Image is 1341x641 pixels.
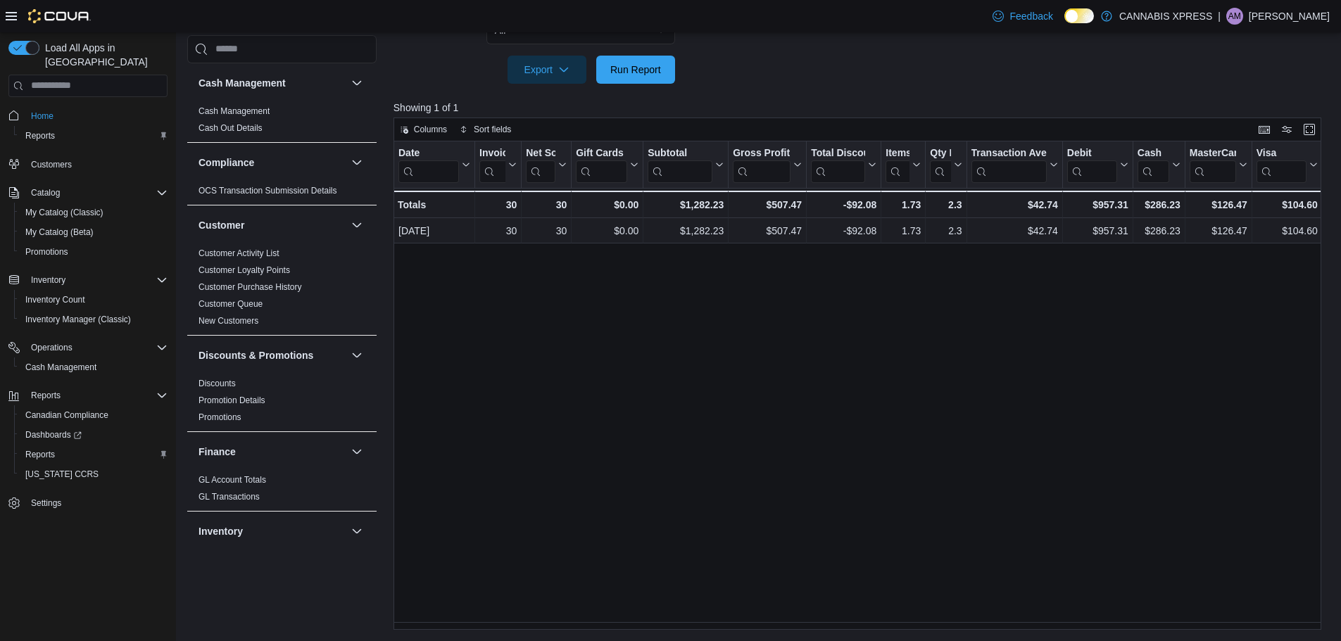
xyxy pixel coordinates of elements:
a: [US_STATE] CCRS [20,466,104,483]
button: Export [508,56,586,84]
div: Finance [187,471,377,511]
span: Catalog [25,184,168,201]
span: Cash Out Details [199,122,263,134]
div: Gift Cards [576,146,627,160]
div: Compliance [187,182,377,205]
div: 30 [479,222,517,239]
button: Inventory [3,270,173,290]
div: Transaction Average [971,146,1046,160]
div: 30 [479,196,517,213]
button: Debit [1067,146,1128,182]
div: [DATE] [398,222,470,239]
span: Cash Management [199,106,270,117]
div: Qty Per Transaction [930,146,950,160]
a: Cash Out Details [199,123,263,133]
div: $104.60 [1257,196,1318,213]
a: Promotions [20,243,74,260]
span: Settings [31,497,61,509]
span: My Catalog (Classic) [20,204,168,221]
div: $0.00 [576,196,638,213]
div: 1.73 [886,196,921,213]
img: Cova [28,9,91,23]
button: Canadian Compliance [14,405,173,425]
a: Promotions [199,412,241,422]
div: Date [398,146,459,182]
a: Customer Purchase History [199,282,302,292]
span: Inventory [31,274,65,286]
div: $507.47 [733,196,802,213]
button: Compliance [348,154,365,171]
button: Inventory Manager (Classic) [14,310,173,329]
button: Settings [3,493,173,513]
a: Customer Activity List [199,248,279,258]
span: GL Transactions [199,491,260,502]
div: -$92.08 [811,196,876,213]
div: $957.31 [1067,196,1128,213]
div: $42.74 [971,196,1057,213]
button: Operations [3,338,173,357]
div: 1.73 [886,222,921,239]
button: Reports [14,126,173,146]
div: Total Discount [811,146,865,160]
span: Customer Queue [199,298,263,310]
div: Totals [398,196,470,213]
span: Catalog [31,187,60,198]
span: My Catalog (Beta) [25,227,94,238]
div: $126.47 [1190,222,1247,239]
div: Ashton Melnyk [1226,8,1243,25]
span: Feedback [1009,9,1052,23]
span: Reports [25,130,55,141]
span: [US_STATE] CCRS [25,469,99,480]
span: Inventory Count [25,294,85,305]
a: GL Transactions [199,492,260,502]
button: Operations [25,339,78,356]
div: Visa [1257,146,1307,160]
div: Subtotal [648,146,712,182]
span: AM [1228,8,1241,25]
button: Inventory Count [14,290,173,310]
button: Finance [348,443,365,460]
p: [PERSON_NAME] [1249,8,1330,25]
div: Invoices Sold [479,146,505,160]
button: Discounts & Promotions [199,348,346,362]
div: Transaction Average [971,146,1046,182]
button: My Catalog (Classic) [14,203,173,222]
span: Reports [25,449,55,460]
span: My Catalog (Beta) [20,224,168,241]
a: Inventory Manager (Classic) [20,311,137,328]
span: Customer Loyalty Points [199,265,290,276]
a: Feedback [987,2,1058,30]
h3: Discounts & Promotions [199,348,313,362]
span: Dashboards [25,429,82,440]
div: Items Per Transaction [886,146,909,160]
div: 2.3 [930,196,962,213]
p: Showing 1 of 1 [394,101,1331,115]
span: Sort fields [474,124,511,135]
div: Qty Per Transaction [930,146,950,182]
span: My Catalog (Classic) [25,207,103,218]
a: Customers [25,156,77,173]
button: Finance [199,445,346,459]
h3: Customer [199,218,244,232]
div: $286.23 [1138,196,1181,213]
a: New Customers [199,316,258,326]
button: Catalog [25,184,65,201]
div: Visa [1257,146,1307,182]
button: Subtotal [648,146,724,182]
span: New Customers [199,315,258,326]
a: OCS Transaction Submission Details [199,186,337,196]
span: Cash Management [20,359,168,376]
span: Customer Activity List [199,248,279,259]
span: Inventory Manager (Classic) [25,314,131,325]
div: $507.47 [733,222,802,239]
div: $957.31 [1067,222,1128,239]
button: Run Report [596,56,675,84]
span: Home [25,107,168,125]
a: Settings [25,495,67,512]
button: Columns [394,121,453,138]
span: Inventory Manager (Classic) [20,311,168,328]
div: Cash [1138,146,1169,160]
input: Dark Mode [1064,8,1094,23]
div: Gross Profit [733,146,791,182]
span: Inventory [25,272,168,288]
